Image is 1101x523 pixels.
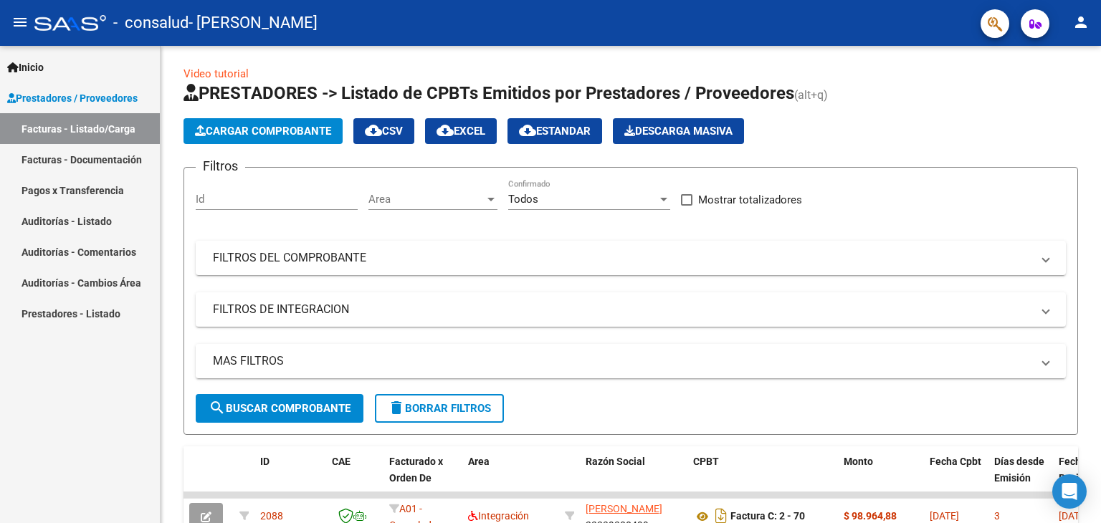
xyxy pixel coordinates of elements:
[183,118,343,144] button: Cargar Comprobante
[924,446,988,509] datatable-header-cell: Fecha Cpbt
[838,446,924,509] datatable-header-cell: Monto
[519,125,591,138] span: Estandar
[388,399,405,416] mat-icon: delete
[213,353,1031,369] mat-panel-title: MAS FILTROS
[519,122,536,139] mat-icon: cloud_download
[507,118,602,144] button: Estandar
[1059,510,1088,522] span: [DATE]
[586,456,645,467] span: Razón Social
[11,14,29,31] mat-icon: menu
[1072,14,1090,31] mat-icon: person
[7,59,44,75] span: Inicio
[196,156,245,176] h3: Filtros
[508,193,538,206] span: Todos
[196,344,1066,378] mat-expansion-panel-header: MAS FILTROS
[425,118,497,144] button: EXCEL
[730,511,805,522] strong: Factura C: 2 - 70
[209,402,351,415] span: Buscar Comprobante
[437,125,485,138] span: EXCEL
[365,125,403,138] span: CSV
[930,510,959,522] span: [DATE]
[326,446,383,509] datatable-header-cell: CAE
[213,302,1031,317] mat-panel-title: FILTROS DE INTEGRACION
[844,510,897,522] strong: $ 98.964,88
[195,125,331,138] span: Cargar Comprobante
[468,510,529,522] span: Integración
[375,394,504,423] button: Borrar Filtros
[468,456,490,467] span: Area
[388,402,491,415] span: Borrar Filtros
[613,118,744,144] app-download-masive: Descarga masiva de comprobantes (adjuntos)
[794,88,828,102] span: (alt+q)
[994,456,1044,484] span: Días desde Emisión
[209,399,226,416] mat-icon: search
[260,456,270,467] span: ID
[994,510,1000,522] span: 3
[389,456,443,484] span: Facturado x Orden De
[580,446,687,509] datatable-header-cell: Razón Social
[254,446,326,509] datatable-header-cell: ID
[437,122,454,139] mat-icon: cloud_download
[196,292,1066,327] mat-expansion-panel-header: FILTROS DE INTEGRACION
[189,7,318,39] span: - [PERSON_NAME]
[462,446,559,509] datatable-header-cell: Area
[613,118,744,144] button: Descarga Masiva
[383,446,462,509] datatable-header-cell: Facturado x Orden De
[930,456,981,467] span: Fecha Cpbt
[844,456,873,467] span: Monto
[586,503,662,514] span: [PERSON_NAME]
[988,446,1053,509] datatable-header-cell: Días desde Emisión
[332,456,351,467] span: CAE
[196,394,363,423] button: Buscar Comprobante
[183,83,794,103] span: PRESTADORES -> Listado de CPBTs Emitidos por Prestadores / Proveedores
[687,446,838,509] datatable-header-cell: CPBT
[353,118,414,144] button: CSV
[213,250,1031,266] mat-panel-title: FILTROS DEL COMPROBANTE
[624,125,733,138] span: Descarga Masiva
[1052,474,1087,509] div: Open Intercom Messenger
[7,90,138,106] span: Prestadores / Proveedores
[183,67,249,80] a: Video tutorial
[693,456,719,467] span: CPBT
[1059,456,1099,484] span: Fecha Recibido
[365,122,382,139] mat-icon: cloud_download
[196,241,1066,275] mat-expansion-panel-header: FILTROS DEL COMPROBANTE
[698,191,802,208] span: Mostrar totalizadores
[113,7,189,39] span: - consalud
[260,510,283,522] span: 2088
[368,193,485,206] span: Area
